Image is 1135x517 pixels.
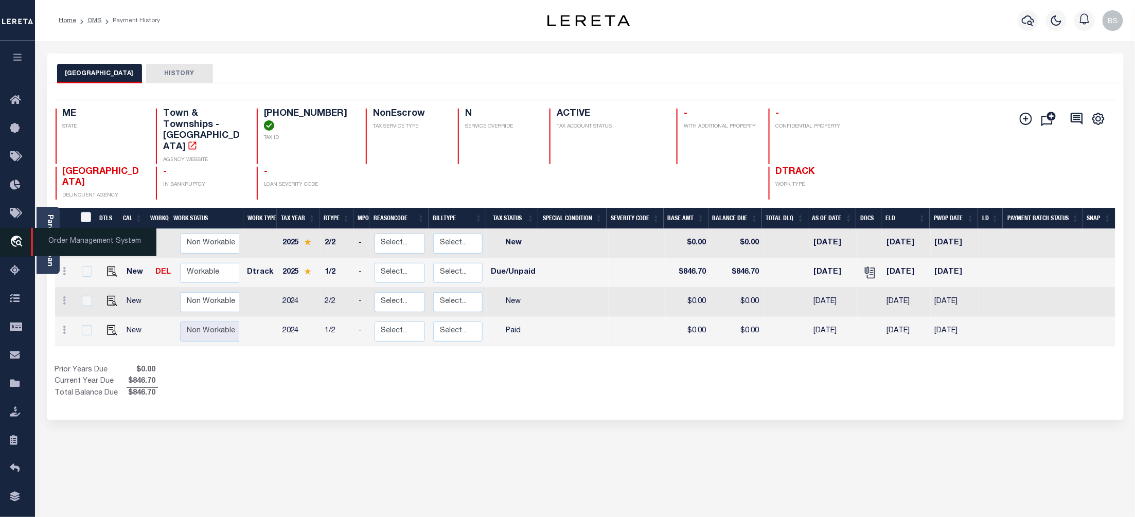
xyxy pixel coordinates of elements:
[57,64,142,83] button: [GEOGRAPHIC_DATA]
[538,208,607,229] th: Special Condition: activate to sort column ascending
[122,288,151,317] td: New
[666,258,710,288] td: $846.70
[46,215,53,266] a: Parcel & Loan
[119,208,146,229] th: CAL: activate to sort column ascending
[684,109,687,118] span: -
[320,208,353,229] th: RType: activate to sort column ascending
[762,208,808,229] th: Total DLQ: activate to sort column ascending
[163,156,244,164] p: AGENCY WEBSITE
[304,268,311,275] img: Star.svg
[264,181,354,189] p: LOAN SEVERITY CODE
[304,239,311,245] img: Star.svg
[557,123,664,131] p: TAX ACCOUNT STATUS
[31,228,156,256] span: Order Management System
[808,208,857,229] th: As of Date: activate to sort column ascending
[63,109,144,120] h4: ME
[63,123,144,131] p: STATE
[930,208,978,229] th: PWOP Date: activate to sort column ascending
[710,258,764,288] td: $846.70
[321,258,354,288] td: 1/2
[710,229,764,258] td: $0.00
[163,109,244,153] h4: Town & Townships - [GEOGRAPHIC_DATA]
[10,236,26,249] i: travel_explore
[55,388,127,399] td: Total Balance Due
[243,258,278,288] td: Dtrack
[809,258,857,288] td: [DATE]
[882,258,930,288] td: [DATE]
[264,134,354,142] p: TAX ID
[264,109,354,131] h4: [PHONE_NUMBER]
[163,167,167,176] span: -
[59,17,76,24] a: Home
[809,288,857,317] td: [DATE]
[122,317,151,346] td: New
[486,208,538,229] th: Tax Status: activate to sort column ascending
[776,109,779,118] span: -
[163,181,244,189] p: IN BANKRUPTCY
[55,365,127,376] td: Prior Years Due
[278,229,321,258] td: 2025
[465,123,537,131] p: SERVICE OVERRIDE
[487,229,541,258] td: New
[666,229,710,258] td: $0.00
[1103,10,1123,31] img: svg+xml;base64,PHN2ZyB4bWxucz0iaHR0cDovL3d3dy53My5vcmcvMjAwMC9zdmciIHBvaW50ZXItZXZlbnRzPSJub25lIi...
[607,208,664,229] th: Severity Code: activate to sort column ascending
[882,288,930,317] td: [DATE]
[278,288,321,317] td: 2024
[557,109,664,120] h4: ACTIVE
[278,258,321,288] td: 2025
[487,258,541,288] td: Due/Unpaid
[87,17,101,24] a: OMS
[55,376,127,387] td: Current Year Due
[931,229,979,258] td: [DATE]
[264,167,268,176] span: -
[373,123,445,131] p: TAX SERVICE TYPE
[776,181,857,189] p: WORK TYPE
[487,317,541,346] td: Paid
[243,208,277,229] th: Work Type
[487,288,541,317] td: New
[354,317,370,346] td: -
[63,192,144,200] p: DELINQUENT AGENCY
[95,208,119,229] th: DTLS
[664,208,708,229] th: Base Amt: activate to sort column ascending
[373,109,445,120] h4: NonEscrow
[710,317,764,346] td: $0.00
[321,317,354,346] td: 1/2
[809,229,857,258] td: [DATE]
[809,317,857,346] td: [DATE]
[127,388,158,399] span: $846.70
[931,258,979,288] td: [DATE]
[75,208,96,229] th: &nbsp;
[155,269,171,276] a: DEL
[1083,208,1115,229] th: SNAP: activate to sort column ascending
[429,208,486,229] th: BillType: activate to sort column ascending
[931,317,979,346] td: [DATE]
[708,208,762,229] th: Balance Due: activate to sort column ascending
[55,208,75,229] th: &nbsp;&nbsp;&nbsp;&nbsp;&nbsp;&nbsp;&nbsp;&nbsp;&nbsp;&nbsp;
[931,288,979,317] td: [DATE]
[354,258,370,288] td: -
[882,229,930,258] td: [DATE]
[354,229,370,258] td: -
[63,167,139,188] span: [GEOGRAPHIC_DATA]
[776,123,857,131] p: CONFIDENTIAL PROPERTY
[856,208,881,229] th: Docs
[776,167,815,176] span: DTRACK
[277,208,320,229] th: Tax Year: activate to sort column ascending
[127,376,158,387] span: $846.70
[369,208,429,229] th: ReasonCode: activate to sort column ascending
[465,109,537,120] h4: N
[882,317,930,346] td: [DATE]
[353,208,369,229] th: MPO
[146,208,169,229] th: WorkQ
[666,288,710,317] td: $0.00
[684,123,756,131] p: WITH ADDITIONAL PROPERTY
[666,317,710,346] td: $0.00
[127,365,158,376] span: $0.00
[710,288,764,317] td: $0.00
[547,15,630,26] img: logo-dark.svg
[146,64,213,83] button: HISTORY
[978,208,1003,229] th: LD: activate to sort column ascending
[1003,208,1083,229] th: Payment Batch Status: activate to sort column ascending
